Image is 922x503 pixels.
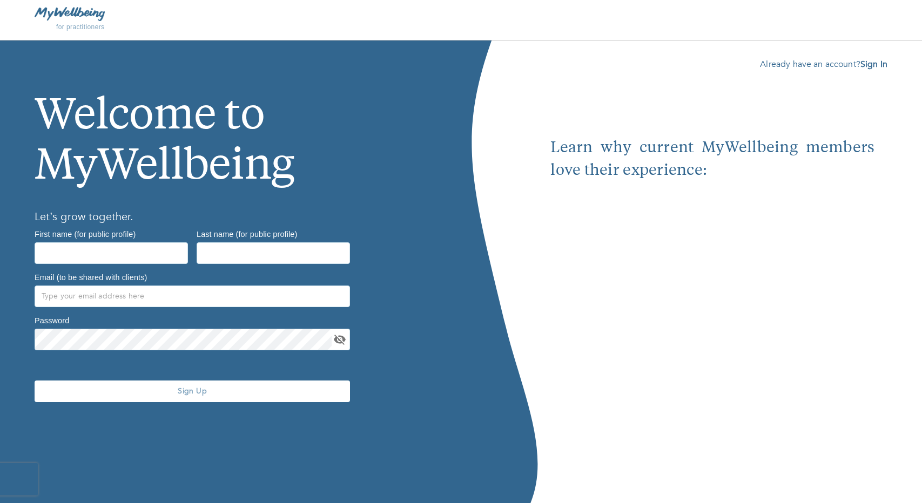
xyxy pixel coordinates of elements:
[56,23,105,31] span: for practitioners
[550,137,874,182] p: Learn why current MyWellbeing members love their experience:
[35,58,427,193] h1: Welcome to MyWellbeing
[860,58,887,70] a: Sign In
[332,331,348,348] button: toggle password visibility
[197,230,297,237] label: Last name (for public profile)
[35,273,147,281] label: Email (to be shared with clients)
[35,316,69,324] label: Password
[538,58,887,71] p: Already have an account?
[550,182,874,425] iframe: Embedded youtube
[35,208,427,226] h6: Let’s grow together.
[39,386,346,396] span: Sign Up
[35,7,105,21] img: MyWellbeing
[35,286,350,307] input: Type your email address here
[35,230,136,237] label: First name (for public profile)
[35,380,350,402] button: Sign Up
